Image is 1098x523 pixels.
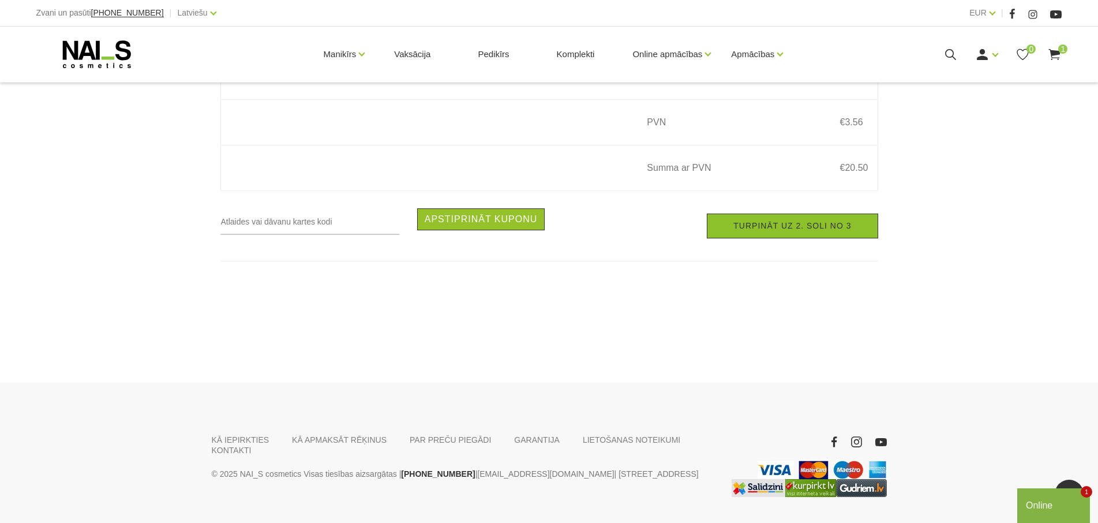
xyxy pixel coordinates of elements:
a: Latviešu [177,6,207,20]
a: 0 [1015,47,1030,62]
a: Apmācības [731,31,774,77]
img: Labākā cena interneta veikalos - Samsung, Cena, iPhone, Mobilie telefoni [732,479,785,497]
a: 1 [1047,47,1062,62]
iframe: chat widget [1017,486,1092,523]
a: https://www.gudriem.lv/veikali/lv [836,479,887,497]
span: [PHONE_NUMBER] [91,8,164,17]
a: Komplekti [548,27,604,82]
a: Manikīrs [324,31,357,77]
div: Zvani un pasūti [36,6,164,20]
a: GARANTIJA [514,435,560,445]
a: [EMAIL_ADDRESS][DOMAIN_NAME] [477,467,614,481]
a: Vaksācija [385,27,440,82]
span: | [170,6,172,20]
td: PVN [632,100,816,145]
span: € [840,117,845,127]
a: PAR PREČU PIEGĀDI [410,435,491,445]
td: Summa ar PVN [632,145,816,191]
a: [PHONE_NUMBER] [91,9,164,17]
p: © 2025 NAI_S cosmetics Visas tiesības aizsargātas | | | [STREET_ADDRESS] [212,467,714,481]
a: KĀ APMAKSĀT RĒĶINUS [292,435,387,445]
img: www.gudriem.lv/veikali/lv [836,479,887,497]
button: Apstiprināt kuponu [417,208,545,230]
img: Lielākais Latvijas interneta veikalu preču meklētājs [785,479,836,497]
a: KĀ IEPIRKTIES [212,435,269,445]
a: [PHONE_NUMBER] [401,467,475,481]
a: Online apmācības [632,31,702,77]
span: | [1001,6,1003,20]
a: KONTAKTI [212,445,252,455]
span: 1 [1058,44,1067,54]
input: Atlaides vai dāvanu kartes kodi [220,208,400,235]
a: EUR [969,6,987,20]
a: Turpināt uz 2. soli no 3 [707,214,878,238]
a: Pedikīrs [469,27,518,82]
span: 3.56 [845,117,863,127]
span: € [840,163,845,173]
span: 0 [1026,44,1036,54]
a: LIETOŠANAS NOTEIKUMI [583,435,680,445]
span: 20.50 [845,163,868,173]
